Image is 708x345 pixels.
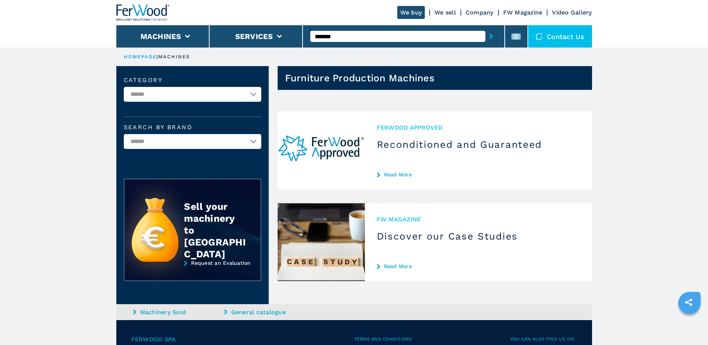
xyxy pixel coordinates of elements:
[397,6,425,19] a: We buy
[377,139,580,150] h3: Reconditioned and Guaranteed
[528,25,592,48] div: Contact us
[184,201,246,260] div: Sell your machinery to [GEOGRAPHIC_DATA]
[278,203,365,281] img: Discover our Case Studies
[503,9,543,16] a: FW Magazine
[510,335,577,344] span: You can also find us on
[124,54,157,59] a: HOMEPAGE
[116,4,170,21] img: Ferwood
[278,111,365,189] img: Reconditioned and Guaranteed
[140,32,181,41] button: Machines
[235,32,273,41] button: Services
[224,308,313,316] a: General catalogue
[158,53,190,60] p: machines
[133,308,222,316] a: Machinery Sold
[377,230,580,242] h3: Discover our Case Studies
[679,293,698,312] a: sharethis
[485,28,497,45] button: submit-button
[377,215,580,224] span: FW MAGAZINE
[285,72,434,84] h1: Furniture Production Machines
[124,260,261,287] a: Request an Evaluation
[156,54,158,59] span: |
[536,33,543,40] img: Contact us
[466,9,494,16] a: Company
[131,335,354,344] span: Ferwood Spa
[377,263,580,269] a: Read More
[676,312,702,339] iframe: Chat
[377,172,580,178] a: Read More
[354,335,510,344] span: Terms and Conditions
[552,9,592,16] a: Video Gallery
[434,9,456,16] a: We sell
[377,123,580,132] span: Ferwood Approved
[124,77,261,83] label: Category
[124,124,261,130] label: Search by brand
